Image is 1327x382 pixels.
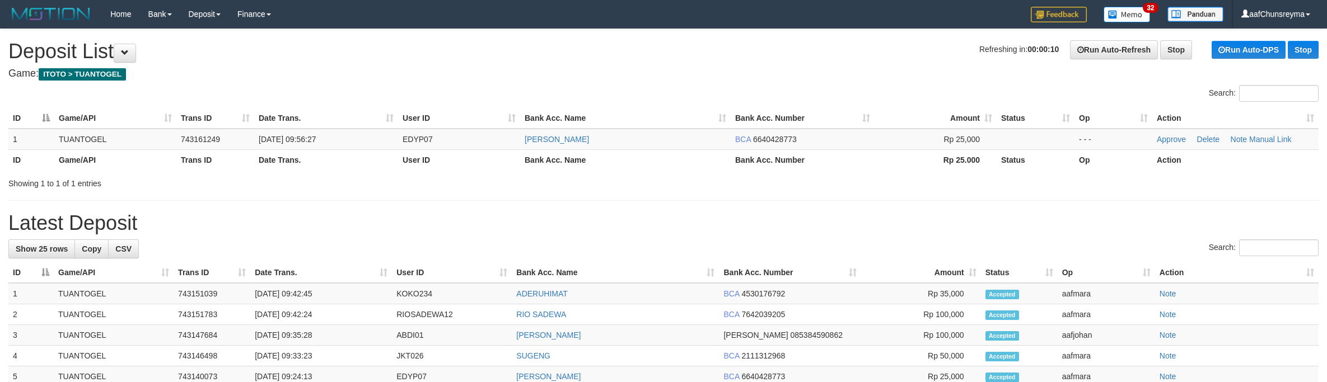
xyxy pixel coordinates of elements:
[985,290,1019,299] span: Accepted
[735,135,751,144] span: BCA
[8,129,54,150] td: 1
[8,304,54,325] td: 2
[54,108,176,129] th: Game/API: activate to sort column ascending
[723,372,739,381] span: BCA
[1160,289,1176,298] a: Note
[8,6,94,22] img: MOTION_logo.png
[1031,7,1087,22] img: Feedback.jpg
[723,351,739,360] span: BCA
[875,149,997,170] th: Rp 25.000
[250,304,392,325] td: [DATE] 09:42:24
[1155,262,1319,283] th: Action: activate to sort column ascending
[174,283,250,304] td: 743151039
[54,149,176,170] th: Game/API
[1160,331,1176,339] a: Note
[861,325,981,346] td: Rp 100,000
[392,283,512,304] td: KOKO234
[8,239,75,258] a: Show 25 rows
[115,244,132,253] span: CSV
[176,149,254,170] th: Trans ID
[875,108,997,129] th: Amount: activate to sort column ascending
[979,45,1059,54] span: Refreshing in:
[108,239,139,258] a: CSV
[520,108,731,129] th: Bank Acc. Name: activate to sort column ascending
[985,331,1019,341] span: Accepted
[723,310,739,319] span: BCA
[741,351,785,360] span: Copy 2111312968 to clipboard
[54,262,174,283] th: Game/API: activate to sort column ascending
[174,262,250,283] th: Trans ID: activate to sort column ascending
[512,262,719,283] th: Bank Acc. Name: activate to sort column ascending
[54,283,174,304] td: TUANTOGEL
[981,262,1058,283] th: Status: activate to sort column ascending
[741,289,785,298] span: Copy 4530176792 to clipboard
[54,346,174,366] td: TUANTOGEL
[791,331,843,339] span: Copy 085384590862 to clipboard
[1058,304,1155,325] td: aafmara
[861,304,981,325] td: Rp 100,000
[174,304,250,325] td: 743151783
[1167,7,1223,22] img: panduan.png
[8,108,54,129] th: ID: activate to sort column descending
[1104,7,1151,22] img: Button%20Memo.svg
[516,289,568,298] a: ADERUHIMAT
[250,325,392,346] td: [DATE] 09:35:28
[1058,283,1155,304] td: aafmara
[1074,149,1152,170] th: Op
[997,149,1074,170] th: Status
[392,262,512,283] th: User ID: activate to sort column ascending
[731,149,875,170] th: Bank Acc. Number
[861,283,981,304] td: Rp 35,000
[1058,262,1155,283] th: Op: activate to sort column ascending
[1209,85,1319,102] label: Search:
[54,304,174,325] td: TUANTOGEL
[8,149,54,170] th: ID
[525,135,589,144] a: [PERSON_NAME]
[1070,40,1158,59] a: Run Auto-Refresh
[254,108,398,129] th: Date Trans.: activate to sort column ascending
[8,40,1319,63] h1: Deposit List
[753,135,797,144] span: Copy 6640428773 to clipboard
[1160,351,1176,360] a: Note
[39,68,126,81] span: ITOTO > TUANTOGEL
[731,108,875,129] th: Bank Acc. Number: activate to sort column ascending
[8,283,54,304] td: 1
[1027,45,1059,54] strong: 00:00:10
[943,135,980,144] span: Rp 25,000
[398,149,520,170] th: User ID
[1288,41,1319,59] a: Stop
[516,310,566,319] a: RIO SADEWA
[16,244,68,253] span: Show 25 rows
[1249,135,1292,144] a: Manual Link
[861,262,981,283] th: Amount: activate to sort column ascending
[398,108,520,129] th: User ID: activate to sort column ascending
[520,149,731,170] th: Bank Acc. Name
[1074,108,1152,129] th: Op: activate to sort column ascending
[861,346,981,366] td: Rp 50,000
[403,135,433,144] span: EDYP07
[250,262,392,283] th: Date Trans.: activate to sort column ascending
[181,135,220,144] span: 743161249
[392,325,512,346] td: ABDI01
[392,346,512,366] td: JKT026
[985,352,1019,361] span: Accepted
[1239,85,1319,102] input: Search:
[516,372,581,381] a: [PERSON_NAME]
[254,149,398,170] th: Date Trans.
[1197,135,1219,144] a: Delete
[8,68,1319,79] h4: Game:
[1212,41,1286,59] a: Run Auto-DPS
[174,346,250,366] td: 743146498
[516,331,581,339] a: [PERSON_NAME]
[176,108,254,129] th: Trans ID: activate to sort column ascending
[516,351,550,360] a: SUGENG
[985,310,1019,320] span: Accepted
[1074,129,1152,150] td: - - -
[1209,239,1319,256] label: Search:
[74,239,109,258] a: Copy
[82,244,101,253] span: Copy
[1160,372,1176,381] a: Note
[8,262,54,283] th: ID: activate to sort column descending
[250,283,392,304] td: [DATE] 09:42:45
[1143,3,1158,13] span: 32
